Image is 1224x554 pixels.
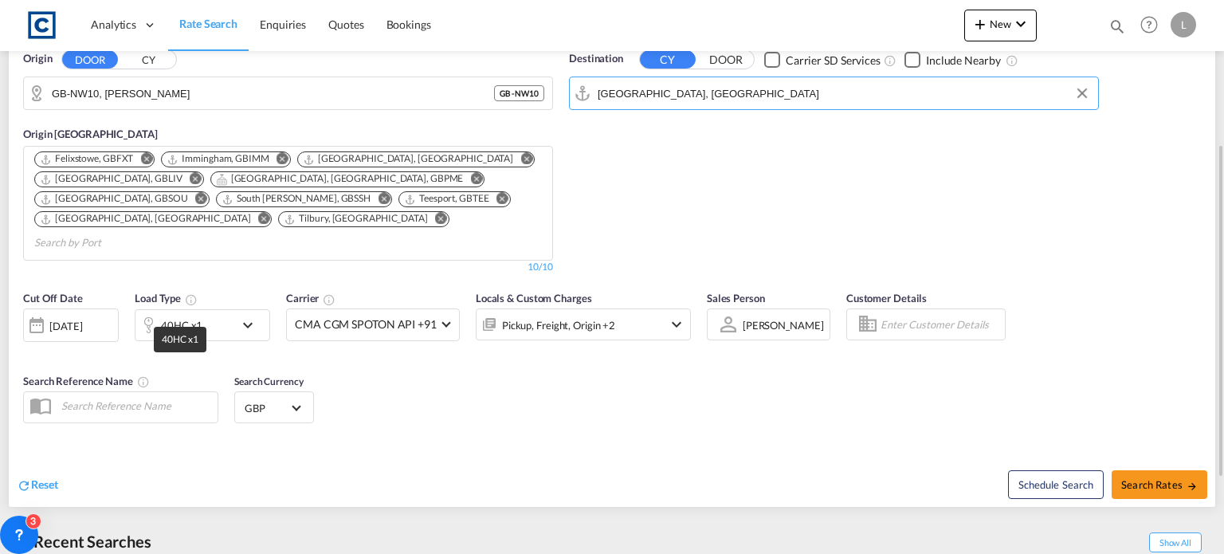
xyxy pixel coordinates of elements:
[367,192,391,208] button: Remove
[286,292,335,305] span: Carrier
[1136,11,1163,38] span: Help
[1171,12,1196,37] div: L
[234,375,304,387] span: Search Currency
[23,51,52,67] span: Origin
[40,172,186,186] div: Press delete to remove this chip.
[926,53,1001,69] div: Include Nearby
[404,192,489,206] div: Teesport, GBTEE
[40,212,253,226] div: Press delete to remove this chip.
[23,128,158,140] span: Origin [GEOGRAPHIC_DATA]
[904,51,1001,68] md-checkbox: Checkbox No Ink
[24,7,60,43] img: 1fdb9190129311efbfaf67cbb4249bed.jpeg
[49,319,82,333] div: [DATE]
[185,192,209,208] button: Remove
[1006,54,1018,67] md-icon: Unchecked: Ignores neighbouring ports when fetching rates.Checked : Includes neighbouring ports w...
[247,212,271,228] button: Remove
[1149,532,1202,552] span: Show All
[40,152,136,166] div: Press delete to remove this chip.
[476,292,592,305] span: Locals & Custom Charges
[598,81,1090,105] input: Search by Port
[222,192,371,206] div: South Shields, GBSSH
[40,192,191,206] div: Press delete to remove this chip.
[698,51,754,69] button: DOOR
[32,147,544,256] md-chips-wrap: Chips container. Use arrow keys to select chips.
[179,17,237,30] span: Rate Search
[161,314,202,336] div: 40HC x1
[17,477,58,494] div: icon-refreshReset
[185,293,198,306] md-icon: icon-information-outline
[238,316,265,335] md-icon: icon-chevron-down
[243,396,305,419] md-select: Select Currency: £ GBPUnited Kingdom Pound
[1136,11,1171,40] div: Help
[135,309,270,341] div: 40HC x1icon-chevron-down
[23,308,119,342] div: [DATE]
[260,18,306,31] span: Enquiries
[91,17,136,33] span: Analytics
[640,50,696,69] button: CY
[303,152,513,166] div: London Gateway Port, GBLGP
[120,51,176,69] button: CY
[23,375,150,387] span: Search Reference Name
[40,172,182,186] div: Liverpool, GBLIV
[34,230,186,256] input: Chips input.
[460,172,484,188] button: Remove
[216,172,467,186] div: Press delete to remove this chip.
[486,192,510,208] button: Remove
[476,308,691,340] div: Pickup Freight Origin Origin Custom Factory Stuffingicon-chevron-down
[167,152,269,166] div: Immingham, GBIMM
[1108,18,1126,35] md-icon: icon-magnify
[130,152,154,168] button: Remove
[1121,478,1198,491] span: Search Rates
[404,192,492,206] div: Press delete to remove this chip.
[40,152,133,166] div: Felixstowe, GBFXT
[303,152,516,166] div: Press delete to remove this chip.
[1011,14,1030,33] md-icon: icon-chevron-down
[284,212,427,226] div: Tilbury, GBTIL
[62,50,118,69] button: DOOR
[40,212,250,226] div: Thamesport, GBTHP
[216,172,464,186] div: Portsmouth, HAM, GBPME
[52,81,494,105] input: Search by Door
[386,18,431,31] span: Bookings
[786,53,881,69] div: Carrier SD Services
[9,27,1215,507] div: Origin DOOR CY GB-NW10, BrentOrigin [GEOGRAPHIC_DATA] Chips container. Use arrow keys to select c...
[295,316,437,332] span: CMA CGM SPOTON API +91
[323,293,335,306] md-icon: The selected Trucker/Carrierwill be displayed in the rate results If the rates are from another f...
[17,478,31,493] md-icon: icon-refresh
[23,340,35,362] md-datepicker: Select
[510,152,534,168] button: Remove
[741,313,826,336] md-select: Sales Person: Lynsey Heaton
[971,18,1030,30] span: New
[569,51,623,67] span: Destination
[1008,470,1104,499] button: Note: By default Schedule search will only considerorigin ports, destination ports and cut off da...
[266,152,290,168] button: Remove
[528,261,553,274] div: 10/10
[1112,470,1207,499] button: Search Ratesicon-arrow-right
[846,292,927,305] span: Customer Details
[425,212,449,228] button: Remove
[40,192,188,206] div: Southampton, GBSOU
[502,314,615,336] div: Pickup Freight Origin Origin Custom Factory Stuffing
[222,192,374,206] div: Press delete to remove this chip.
[31,477,58,491] span: Reset
[707,292,765,305] span: Sales Person
[500,88,539,99] span: GB - NW10
[764,51,881,68] md-checkbox: Checkbox No Ink
[1108,18,1126,41] div: icon-magnify
[137,375,150,388] md-icon: Your search will be saved by the below given name
[743,319,824,332] div: [PERSON_NAME]
[570,77,1098,109] md-input-container: Jebel Ali, AEJEA
[667,315,686,334] md-icon: icon-chevron-down
[284,212,430,226] div: Press delete to remove this chip.
[881,312,1000,336] input: Enter Customer Details
[167,152,272,166] div: Press delete to remove this chip.
[328,18,363,31] span: Quotes
[24,77,552,109] md-input-container: GB-NW10, Brent
[162,333,198,345] span: 40HC x1
[135,292,198,305] span: Load Type
[884,54,896,67] md-icon: Unchecked: Search for CY (Container Yard) services for all selected carriers.Checked : Search for...
[964,10,1037,41] button: icon-plus 400-fgNewicon-chevron-down
[179,172,203,188] button: Remove
[53,394,218,418] input: Search Reference Name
